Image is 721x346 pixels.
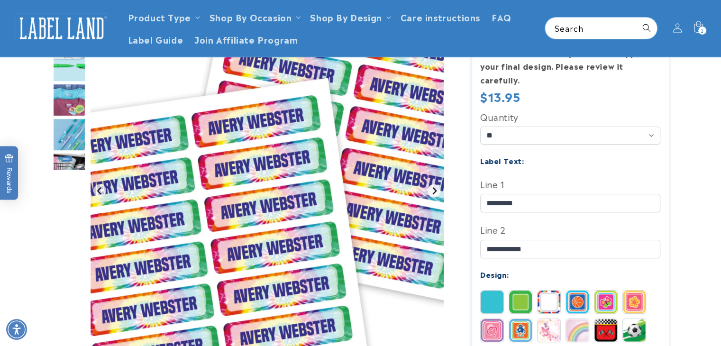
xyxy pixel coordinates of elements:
label: Design: [480,269,509,280]
img: Stripes [538,291,560,313]
div: Go to slide 3 [53,83,86,117]
img: Mini Rectangle Name Labels - Label Land [53,83,86,117]
img: Basketball [566,291,589,313]
a: Join Affiliate Program [189,28,303,50]
div: Go to slide 4 [53,118,86,151]
span: Join Affiliate Program [194,34,298,45]
a: Product Type [128,10,191,23]
img: Mini Rectangle Name Labels - Label Land [53,118,86,151]
span: FAQ [492,11,511,22]
img: Border [509,291,532,313]
a: FAQ [486,6,517,28]
a: Shop By Design [310,10,382,23]
a: Label Land [11,10,113,46]
img: Princess [481,319,503,342]
label: Line 1 [480,176,660,191]
button: Next slide [428,184,440,197]
summary: Shop By Occasion [204,6,305,28]
a: Label Guide [122,28,189,50]
img: Robot [509,319,532,342]
img: Flower [623,291,646,313]
a: Care instructions [395,6,486,28]
label: Line 2 [480,222,660,237]
img: Label Land [14,13,109,43]
div: Go to slide 5 [53,153,86,186]
span: Care instructions [401,11,480,22]
button: Go to last slide [93,184,106,197]
span: Shop By Occasion [210,11,292,22]
summary: Product Type [122,6,204,28]
img: Race Car [594,319,617,342]
span: Label Guide [128,34,183,45]
img: Soccer [623,319,646,342]
div: Go to slide 2 [53,49,86,82]
span: Rewards [5,154,14,193]
img: Rainbow [566,319,589,342]
span: 2 [701,27,704,35]
img: Mini Rectangle Name Labels - Label Land [53,153,86,186]
label: Label Text: [480,155,524,166]
summary: Shop By Design [304,6,394,28]
span: $13.95 [480,88,520,105]
button: Search [636,18,657,38]
label: Quantity [480,109,660,124]
img: Solid [481,291,503,313]
img: Abstract Butterfly [538,319,560,342]
img: Basketball design mini rectangle name label applied to a pen [53,49,86,82]
div: Accessibility Menu [6,319,27,340]
img: Butterfly [594,291,617,313]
